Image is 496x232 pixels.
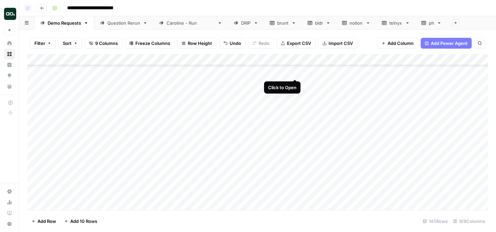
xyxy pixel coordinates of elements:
div: Click to Open [268,84,296,91]
a: Question Rerun [94,16,153,30]
button: Add Row [27,216,60,227]
a: brunt [264,16,302,30]
button: Add 10 Rows [60,216,101,227]
div: notion [349,20,363,26]
button: Filter [30,38,56,49]
span: Add Power Agent [431,40,468,47]
button: Import CSV [318,38,357,49]
button: Workspace: Dillon Test [4,5,15,22]
a: Demo Requests [34,16,94,30]
button: Help + Support [4,218,15,229]
div: telnyx [389,20,402,26]
a: DRIP [228,16,264,30]
a: Usage [4,197,15,208]
span: Add 10 Rows [70,218,97,225]
img: Dillon Test Logo [4,8,16,20]
a: Insights [4,59,15,70]
a: Learning Hub [4,208,15,218]
span: 9 Columns [95,40,118,47]
a: telnyx [376,16,416,30]
span: Row Height [188,40,212,47]
span: Filter [34,40,45,47]
button: Sort [58,38,82,49]
span: Undo [230,40,241,47]
div: Demo Requests [48,20,81,26]
div: [PERSON_NAME] - Run [166,20,215,26]
button: Export CSV [277,38,315,49]
button: Row Height [177,38,216,49]
a: Home [4,38,15,49]
a: Settings [4,186,15,197]
span: Freeze Columns [135,40,170,47]
div: bldr [315,20,323,26]
span: Add Column [388,40,414,47]
div: Question Rerun [107,20,140,26]
a: bldr [302,16,336,30]
a: [PERSON_NAME] - Run [153,16,228,30]
a: Your Data [4,81,15,92]
button: 9 Columns [85,38,122,49]
span: Redo [259,40,269,47]
button: Undo [219,38,245,49]
div: DRIP [241,20,251,26]
a: Browse [4,49,15,59]
button: Add Column [377,38,418,49]
a: Opportunities [4,70,15,81]
button: Freeze Columns [125,38,175,49]
span: Sort [63,40,72,47]
a: ph [416,16,447,30]
div: 145 Rows [420,216,450,227]
a: notion [336,16,376,30]
div: brunt [277,20,289,26]
button: Add Power Agent [421,38,472,49]
div: 9/9 Columns [450,216,488,227]
div: ph [429,20,434,26]
span: Add Row [37,218,56,225]
span: Export CSV [287,40,311,47]
span: Import CSV [329,40,353,47]
button: Redo [248,38,274,49]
